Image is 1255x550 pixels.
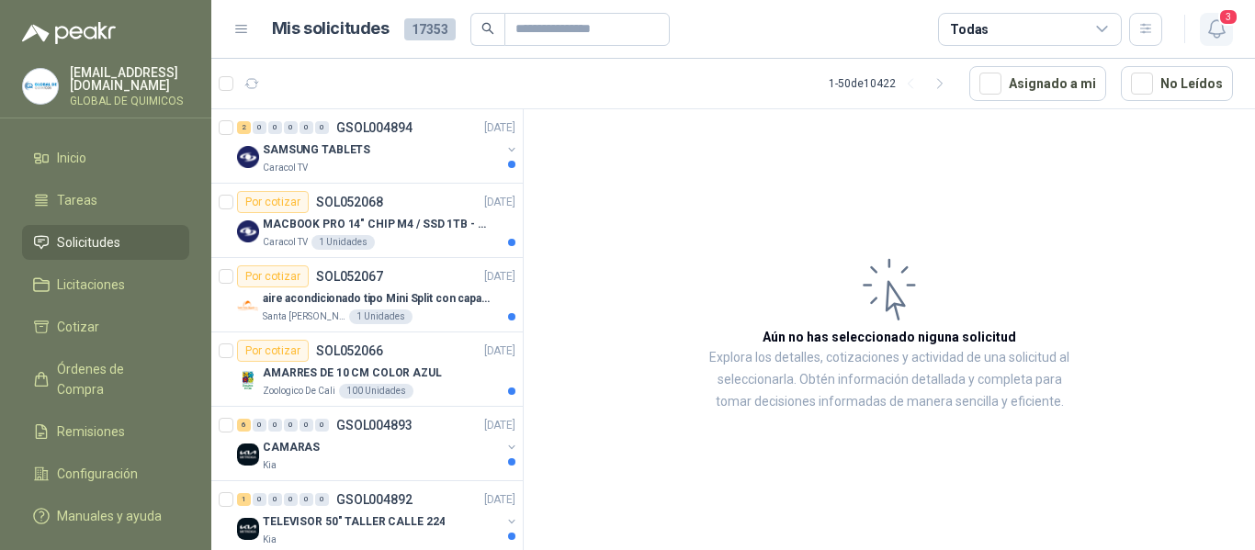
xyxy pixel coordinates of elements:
p: [DATE] [484,491,515,509]
p: SAMSUNG TABLETS [263,141,370,159]
img: Company Logo [237,295,259,317]
p: Zoologico De Cali [263,384,335,398]
div: Por cotizar [237,191,309,213]
p: TELEVISOR 50" TALLER CALLE 224 [263,513,445,531]
a: Inicio [22,140,189,175]
img: Company Logo [237,220,259,242]
div: 0 [268,121,282,134]
a: 2 0 0 0 0 0 GSOL004894[DATE] Company LogoSAMSUNG TABLETSCaracol TV [237,117,519,175]
p: SOL052066 [316,344,383,357]
span: Tareas [57,190,97,210]
div: 0 [315,493,329,506]
div: 1 Unidades [311,235,375,250]
div: 2 [237,121,251,134]
button: 3 [1200,13,1233,46]
span: Licitaciones [57,275,125,295]
p: SOL052067 [316,270,383,283]
a: Licitaciones [22,267,189,302]
p: AMARRES DE 10 CM COLOR AZUL [263,365,442,382]
p: [EMAIL_ADDRESS][DOMAIN_NAME] [70,66,189,92]
div: 0 [268,493,282,506]
img: Company Logo [23,69,58,104]
div: 0 [284,493,298,506]
div: Por cotizar [237,265,309,287]
span: Cotizar [57,317,99,337]
h1: Mis solicitudes [272,16,390,42]
a: Tareas [22,183,189,218]
div: Por cotizar [237,340,309,362]
div: 0 [315,121,329,134]
p: GSOL004893 [336,419,413,432]
button: No Leídos [1121,66,1233,101]
span: 3 [1218,8,1238,26]
img: Company Logo [237,443,259,466]
div: 0 [315,419,329,432]
span: Órdenes de Compra [57,359,172,399]
a: 1 0 0 0 0 0 GSOL004892[DATE] Company LogoTELEVISOR 50" TALLER CALLE 224Kia [237,488,519,547]
p: GLOBAL DE QUIMICOS [70,95,189,107]
p: Kia [263,533,277,547]
span: search [481,22,494,35]
div: 0 [284,419,298,432]
div: 0 [253,121,266,134]
button: Asignado a mi [969,66,1106,101]
p: [DATE] [484,119,515,137]
p: Explora los detalles, cotizaciones y actividad de una solicitud al seleccionarla. Obtén informaci... [707,347,1071,413]
a: Manuales y ayuda [22,499,189,533]
a: Por cotizarSOL052067[DATE] Company Logoaire acondicionado tipo Mini Split con capacidad de 12000 ... [211,258,523,332]
div: 0 [268,419,282,432]
a: Solicitudes [22,225,189,260]
p: Santa [PERSON_NAME] [263,309,345,324]
p: SOL052068 [316,196,383,208]
div: 6 [237,419,251,432]
span: Solicitudes [57,232,120,253]
div: 1 - 50 de 10422 [829,69,955,98]
p: Caracol TV [263,161,308,175]
div: 1 Unidades [349,309,413,324]
p: Kia [263,458,277,473]
div: 1 [237,493,251,506]
p: GSOL004894 [336,121,413,134]
img: Company Logo [237,146,259,168]
p: Caracol TV [263,235,308,250]
p: GSOL004892 [336,493,413,506]
span: Inicio [57,148,86,168]
div: 0 [253,493,266,506]
span: Remisiones [57,421,125,442]
a: Remisiones [22,414,189,449]
span: Configuración [57,464,138,484]
div: Todas [950,19,989,39]
a: Cotizar [22,309,189,344]
div: 0 [253,419,266,432]
div: 0 [300,121,313,134]
p: [DATE] [484,194,515,211]
div: 0 [300,493,313,506]
h3: Aún no has seleccionado niguna solicitud [763,327,1016,347]
p: MACBOOK PRO 14" CHIP M4 / SSD 1TB - 24 GB RAM [263,216,492,233]
a: Órdenes de Compra [22,352,189,407]
img: Company Logo [237,518,259,540]
p: CAMARAS [263,439,320,456]
div: 0 [300,419,313,432]
p: aire acondicionado tipo Mini Split con capacidad de 12000 BTU a 110V o 220V [263,290,492,308]
span: 17353 [404,18,456,40]
p: [DATE] [484,417,515,434]
img: Company Logo [237,369,259,391]
span: Manuales y ayuda [57,506,162,526]
a: Configuración [22,456,189,491]
p: [DATE] [484,342,515,360]
p: [DATE] [484,268,515,286]
a: 6 0 0 0 0 0 GSOL004893[DATE] Company LogoCAMARASKia [237,414,519,473]
div: 0 [284,121,298,134]
a: Por cotizarSOL052066[DATE] Company LogoAMARRES DE 10 CM COLOR AZULZoologico De Cali100 Unidades [211,332,523,407]
img: Logo peakr [22,22,116,44]
div: 100 Unidades [339,384,413,398]
a: Por cotizarSOL052068[DATE] Company LogoMACBOOK PRO 14" CHIP M4 / SSD 1TB - 24 GB RAMCaracol TV1 U... [211,184,523,258]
